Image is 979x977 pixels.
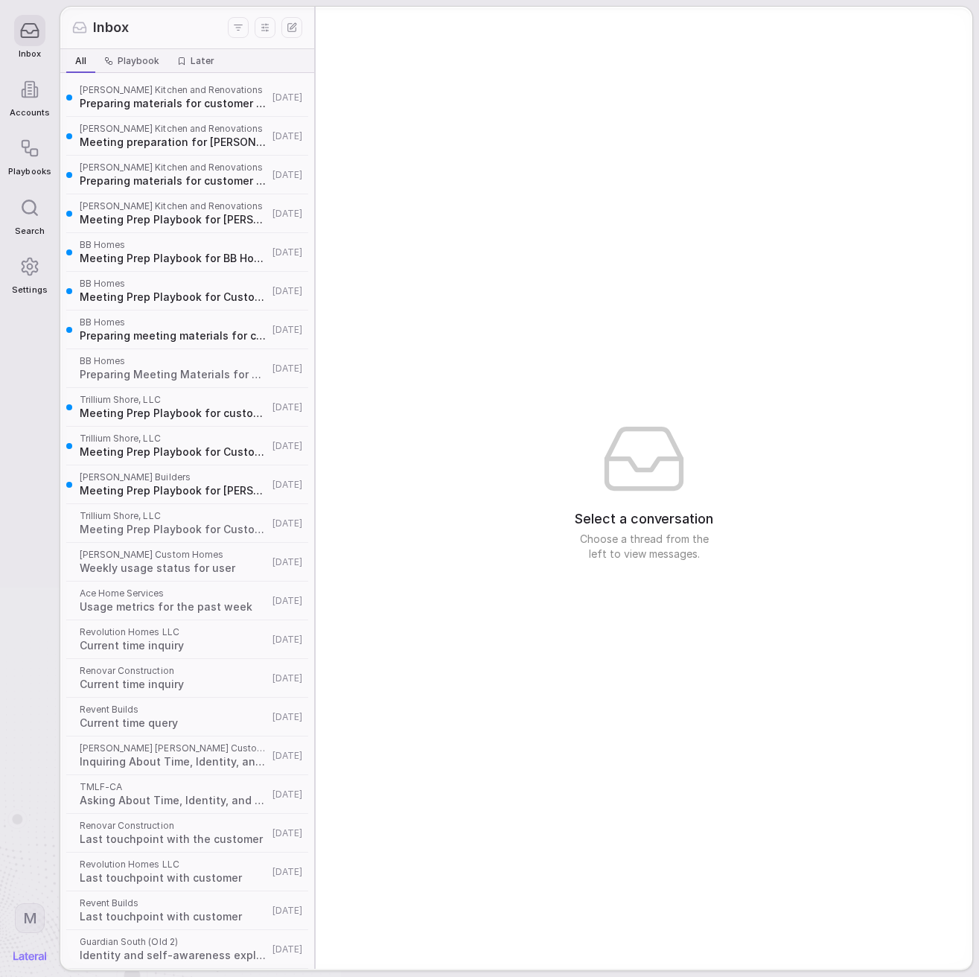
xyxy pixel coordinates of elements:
span: Trillium Shore, LLC [80,510,268,522]
span: [PERSON_NAME] Builders [80,471,268,483]
a: [PERSON_NAME] Kitchen and RenovationsPreparing materials for customer meeting on Kitchen Renovati... [63,156,311,194]
a: BB HomesMeeting Prep Playbook for Customer Meeting[DATE] [63,272,311,311]
a: [PERSON_NAME] BuildersMeeting Prep Playbook for [PERSON_NAME] Builders[DATE] [63,465,311,504]
span: Current time query [80,716,268,731]
a: Renovar ConstructionCurrent time inquiry[DATE] [63,659,311,698]
span: [DATE] [272,208,302,220]
a: BB HomesPreparing meeting materials for customer meeting[DATE] [63,311,311,349]
span: All [75,55,86,67]
span: Meeting Prep Playbook for customer Trillium Shore, LLC [80,406,268,421]
a: Revolution Homes LLCCurrent time inquiry[DATE] [63,620,311,659]
span: BB Homes [80,316,268,328]
a: Trillium Shore, LLCMeeting Prep Playbook for Customer Meeting[DATE] [63,504,311,543]
span: Usage metrics for the past week [80,599,268,614]
span: [DATE] [272,130,302,142]
span: [DATE] [272,169,302,181]
span: Revent Builds [80,704,268,716]
span: [DATE] [272,440,302,452]
span: Preparing materials for customer meeting on Kitchen Renovations [80,174,268,188]
span: Preparing meeting materials for customer meeting [80,328,268,343]
span: Inquiring About Time, Identity, and Location [80,754,268,769]
span: Search [15,226,45,236]
span: Guardian South (Old 2) [80,936,268,948]
span: [DATE] [272,363,302,375]
span: [DATE] [272,827,302,839]
a: [PERSON_NAME] Kitchen and RenovationsMeeting Prep Playbook for [PERSON_NAME] Kitchen and Renovati... [63,194,311,233]
button: New thread [281,17,302,38]
span: TMLF-CA [80,781,268,793]
a: Inbox [8,7,51,66]
span: [PERSON_NAME] Kitchen and Renovations [80,200,268,212]
a: [PERSON_NAME] [PERSON_NAME] Custom HomesInquiring About Time, Identity, and Location[DATE] [63,736,311,775]
a: Revolution Homes LLCLast touchpoint with customer[DATE] [63,853,311,891]
a: Ace Home ServicesUsage metrics for the past week[DATE] [63,582,311,620]
span: Current time inquiry [80,638,268,653]
a: Revent BuildsCurrent time query[DATE] [63,698,311,736]
span: Asking About Time, Identity, and Location [80,793,268,808]
span: M [23,908,37,928]
span: Meeting Prep Playbook for Customer Meeting [80,290,268,305]
button: Display settings [255,17,275,38]
span: Revolution Homes LLC [80,859,268,871]
span: BB Homes [80,355,268,367]
span: Inbox [19,49,41,59]
span: [DATE] [272,711,302,723]
a: Renovar ConstructionLast touchpoint with the customer[DATE] [63,814,311,853]
span: Playbooks [8,167,51,176]
span: [DATE] [272,401,302,413]
span: BB Homes [80,239,268,251]
a: Revent BuildsLast touchpoint with customer[DATE] [63,891,311,930]
span: [DATE] [272,324,302,336]
a: Guardian South (Old 2)Identity and self-awareness exploration[DATE] [63,930,311,969]
a: [PERSON_NAME] Kitchen and RenovationsMeeting preparation for [PERSON_NAME] Kitchen playbook[DATE] [63,117,311,156]
span: Meeting Prep Playbook for Customer Trillium Shore [80,445,268,459]
a: Accounts [8,66,51,125]
span: Preparing materials for customer meeting with [PERSON_NAME] Kitchen [80,96,268,111]
span: [DATE] [272,750,302,762]
a: Trillium Shore, LLCMeeting Prep Playbook for customer Trillium Shore, LLC[DATE] [63,388,311,427]
span: [DATE] [272,789,302,801]
span: Renovar Construction [80,820,268,832]
a: BB HomesMeeting Prep Playbook for BB Homes[DATE] [63,233,311,272]
span: Meeting Prep Playbook for [PERSON_NAME] Builders [80,483,268,498]
span: Ace Home Services [80,588,268,599]
span: Preparing Meeting Materials for Customer Meeting [80,367,268,382]
span: Identity and self-awareness exploration [80,948,268,963]
span: [DATE] [272,905,302,917]
a: [PERSON_NAME] Kitchen and RenovationsPreparing materials for customer meeting with [PERSON_NAME] ... [63,78,311,117]
span: Weekly usage status for user [80,561,268,576]
button: Filters [228,17,249,38]
span: [DATE] [272,92,302,104]
span: Select a conversation [575,509,713,529]
span: [DATE] [272,556,302,568]
span: Meeting preparation for [PERSON_NAME] Kitchen playbook [80,135,268,150]
span: Choose a thread from the left to view messages. [570,532,718,561]
a: TMLF-CAAsking About Time, Identity, and Location[DATE] [63,775,311,814]
span: Trillium Shore, LLC [80,433,268,445]
span: [DATE] [272,595,302,607]
a: Settings [8,244,51,302]
span: Meeting Prep Playbook for BB Homes [80,251,268,266]
span: [DATE] [272,479,302,491]
span: Meeting Prep Playbook for [PERSON_NAME] Kitchen and Renovations [80,212,268,227]
span: Settings [12,285,47,295]
a: BB HomesPreparing Meeting Materials for Customer Meeting[DATE] [63,349,311,388]
span: Last touchpoint with the customer [80,832,268,847]
span: Last touchpoint with customer [80,871,268,885]
span: [DATE] [272,285,302,297]
span: Inbox [93,18,129,37]
span: Playbook [118,55,159,67]
span: Meeting Prep Playbook for Customer Meeting [80,522,268,537]
span: [DATE] [272,943,302,955]
span: [PERSON_NAME] Kitchen and Renovations [80,84,268,96]
span: [PERSON_NAME] Custom Homes [80,549,268,561]
span: Revent Builds [80,897,268,909]
span: [PERSON_NAME] Kitchen and Renovations [80,162,268,174]
span: [PERSON_NAME] Kitchen and Renovations [80,123,268,135]
span: Later [191,55,214,67]
span: Revolution Homes LLC [80,626,268,638]
span: [PERSON_NAME] [PERSON_NAME] Custom Homes [80,742,268,754]
span: [DATE] [272,246,302,258]
span: Trillium Shore, LLC [80,394,268,406]
span: Current time inquiry [80,677,268,692]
